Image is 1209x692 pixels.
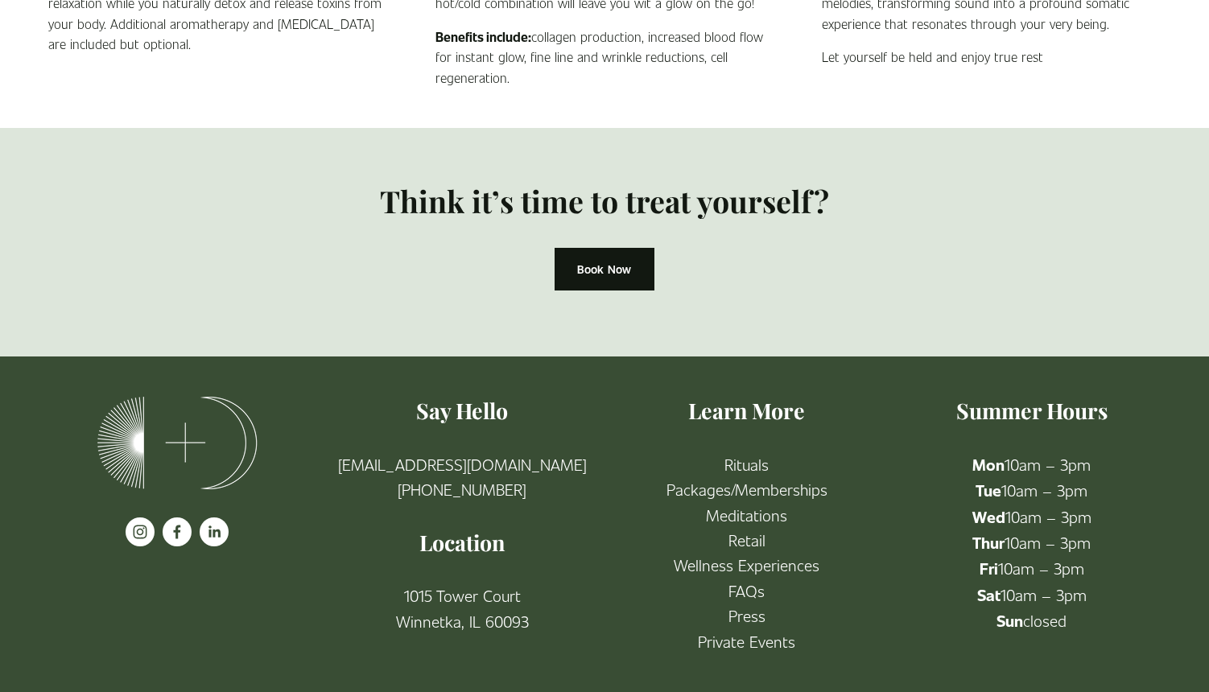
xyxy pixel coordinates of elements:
a: Rituals [724,451,769,476]
strong: Thur [972,532,1005,553]
h3: Think it’s time to treat yourself? [327,180,883,220]
a: Meditations [706,502,787,527]
a: instagram-unauth [126,517,155,546]
p: collagen production, increased blood flow for instant glow, fine line and wrinkle reductions, cel... [435,27,774,89]
h4: Location [333,528,591,558]
a: Wellness Experiences [674,552,819,577]
a: [PHONE_NUMBER] [398,476,526,501]
strong: Sun [996,610,1023,631]
a: Press [728,603,765,628]
h4: Summer Hours [903,396,1161,426]
h4: Say Hello [333,396,591,426]
strong: Tue [976,480,1001,500]
a: etail [737,527,765,552]
h4: Learn More [618,396,876,426]
strong: Benefits include: [435,28,531,45]
a: FAQs [728,578,765,603]
a: 1015 Tower CourtWinnetka, IL 60093 [396,583,529,633]
a: Packages/Memberships [666,476,827,501]
strong: Sat [977,584,1001,605]
p: 10am – 3pm 10am – 3pm 10am – 3pm 10am – 3pm 10am – 3pm 10am – 3pm closed [903,451,1161,634]
p: R [618,451,876,653]
a: [EMAIL_ADDRESS][DOMAIN_NAME] [338,451,587,476]
a: Book Now [555,248,654,290]
a: Private Events [698,628,795,653]
strong: Fri [980,558,998,579]
a: LinkedIn [200,517,229,546]
strong: Wed [972,506,1005,527]
strong: Mon [972,454,1005,475]
a: facebook-unauth [163,517,192,546]
p: Let yourself be held and enjoy true rest [822,47,1161,68]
